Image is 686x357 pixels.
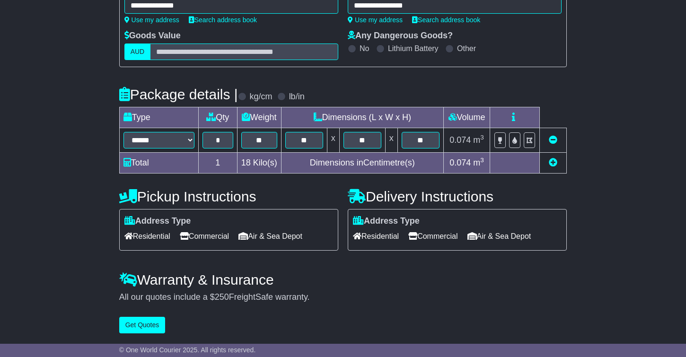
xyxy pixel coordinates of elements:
span: 0.074 [449,158,471,167]
td: Type [119,107,198,128]
a: Use my address [124,16,179,24]
a: Use my address [348,16,403,24]
span: m [473,158,484,167]
label: kg/cm [250,92,273,102]
td: Dimensions in Centimetre(s) [281,153,443,174]
span: Commercial [408,229,457,244]
td: Dimensions (L x W x H) [281,107,443,128]
sup: 3 [480,134,484,141]
td: Kilo(s) [237,153,281,174]
td: Total [119,153,198,174]
span: Residential [124,229,170,244]
td: Qty [198,107,237,128]
span: 18 [241,158,251,167]
h4: Package details | [119,87,238,102]
td: x [327,128,339,153]
td: x [385,128,397,153]
label: Address Type [124,216,191,226]
h4: Pickup Instructions [119,189,338,204]
a: Remove this item [549,135,557,145]
span: Air & Sea Depot [238,229,302,244]
div: All our quotes include a $ FreightSafe warranty. [119,292,567,303]
a: Search address book [412,16,480,24]
span: 0.074 [449,135,471,145]
span: Air & Sea Depot [467,229,531,244]
h4: Delivery Instructions [348,189,567,204]
a: Add new item [549,158,557,167]
label: No [360,44,369,53]
span: © One World Courier 2025. All rights reserved. [119,346,256,354]
h4: Warranty & Insurance [119,272,567,287]
label: Any Dangerous Goods? [348,31,453,41]
span: Residential [353,229,399,244]
td: Weight [237,107,281,128]
td: Volume [443,107,490,128]
span: 250 [215,292,229,302]
label: Address Type [353,216,420,226]
a: Search address book [189,16,257,24]
label: Lithium Battery [388,44,439,53]
span: m [473,135,484,145]
button: Get Quotes [119,317,166,333]
td: 1 [198,153,237,174]
span: Commercial [180,229,229,244]
label: Other [457,44,476,53]
label: Goods Value [124,31,181,41]
sup: 3 [480,157,484,164]
label: AUD [124,44,151,60]
label: lb/in [289,92,305,102]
